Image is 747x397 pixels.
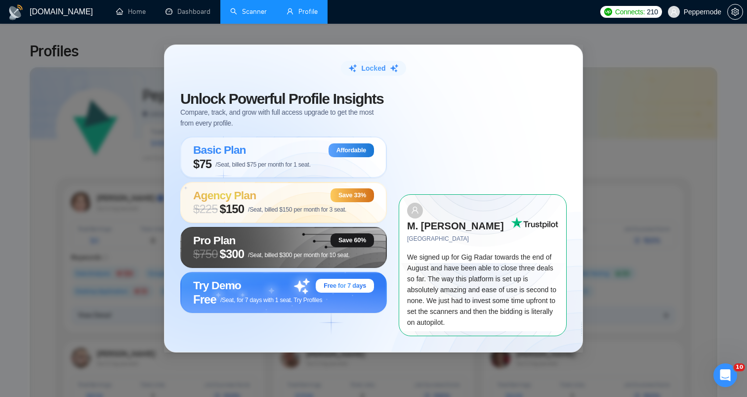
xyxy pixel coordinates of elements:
[180,107,387,129] span: Compare, track, and grow with full access upgrade to get the most from every profile.
[407,253,556,326] span: We signed up for Gig Radar towards the end of August and have been able to close three deals so f...
[647,6,658,17] span: 210
[193,157,211,171] span: $75
[220,247,245,261] span: $300
[180,90,383,107] span: Unlock Insights
[734,363,745,371] span: 10
[338,191,366,199] span: Save 33%
[348,64,357,73] img: sparkle
[727,8,743,16] a: setting
[229,90,330,107] span: Powerful Profile
[390,64,399,73] img: sparkle
[220,202,245,216] span: $150
[511,217,558,229] img: Trust Pilot
[8,4,24,20] img: logo
[116,7,146,16] a: homeHome
[215,161,311,168] span: /Seat, billed $75 per month for 1 seat.
[193,293,216,307] span: Free
[193,247,218,261] span: $ 750
[248,206,346,213] span: /Seat, billed $150 per month for 3 seat.
[361,63,385,74] span: Locked
[336,146,366,154] span: Affordable
[407,234,511,244] span: [GEOGRAPHIC_DATA]
[193,279,241,292] span: Try Demo
[615,6,645,17] span: Connects:
[411,206,419,214] span: user
[670,8,677,15] span: user
[338,236,366,244] span: Save 60%
[193,202,218,216] span: $ 225
[193,143,246,156] span: Basic Plan
[728,8,743,16] span: setting
[166,7,210,16] a: dashboardDashboard
[193,189,256,202] span: Agency Plan
[287,8,293,15] span: user
[324,282,366,290] span: Free for 7 days
[230,7,267,16] a: searchScanner
[220,297,322,304] span: /Seat, for 7 days with 1 seat. Try Profiles
[193,234,236,247] span: Pro Plan
[604,8,612,16] img: upwork-logo.png
[727,4,743,20] button: setting
[298,7,318,16] span: Profile
[713,363,737,387] iframe: Intercom live chat
[248,252,350,259] span: /Seat, billed $300 per month for 10 seat.
[407,221,504,231] strong: M. [PERSON_NAME]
